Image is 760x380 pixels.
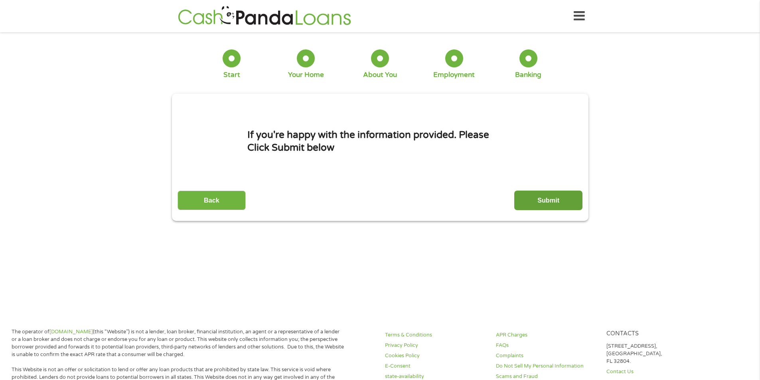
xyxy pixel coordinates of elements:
p: The operator of (this “Website”) is not a lender, loan broker, financial institution, an agent or... [12,328,344,358]
a: Contact Us [606,368,708,376]
div: Employment [433,71,475,79]
a: Terms & Conditions [385,331,486,339]
a: E-Consent [385,362,486,370]
h1: If you're happy with the information provided. Please Click Submit below [247,129,513,154]
a: [DOMAIN_NAME] [49,329,93,335]
div: About You [363,71,397,79]
input: Submit [514,191,582,210]
a: APR Charges [496,331,597,339]
a: Privacy Policy [385,342,486,349]
p: [STREET_ADDRESS], [GEOGRAPHIC_DATA], FL 32804. [606,343,708,365]
input: Back [178,191,246,210]
div: Banking [515,71,541,79]
div: Start [223,71,240,79]
a: FAQs [496,342,597,349]
a: Do Not Sell My Personal Information [496,362,597,370]
a: Complaints [496,352,597,360]
div: Your Home [288,71,324,79]
a: Cookies Policy [385,352,486,360]
img: GetLoanNow Logo [176,5,353,28]
h4: Contacts [606,330,708,338]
